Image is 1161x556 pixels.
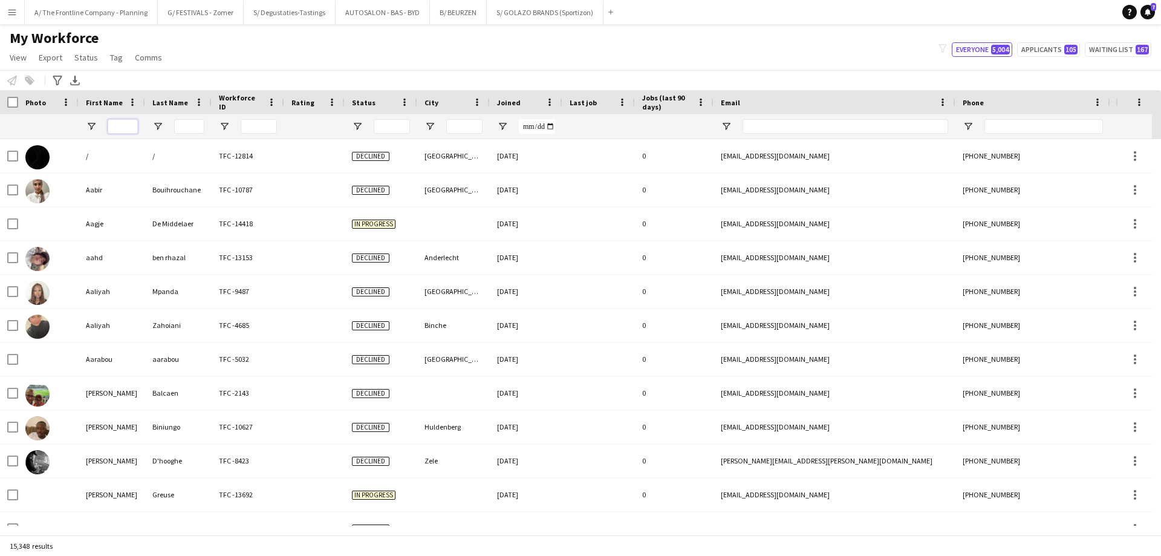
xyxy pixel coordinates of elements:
div: TFC -8160 [212,512,284,545]
span: Workforce ID [219,93,262,111]
div: [PHONE_NUMBER] [955,342,1110,376]
div: [PHONE_NUMBER] [955,309,1110,342]
div: TFC -4685 [212,309,284,342]
div: TFC -2143 [212,376,284,410]
div: Joeghmans [145,512,212,545]
button: Open Filter Menu [152,121,163,132]
div: Zahoiani [145,309,212,342]
div: [PERSON_NAME] [79,444,145,477]
button: Waiting list167 [1085,42,1151,57]
div: [DATE] [490,478,562,511]
a: 7 [1140,5,1155,19]
button: Open Filter Menu [963,121,974,132]
div: Bouihrouchane [145,173,212,206]
span: 167 [1136,45,1149,54]
div: [EMAIL_ADDRESS][DOMAIN_NAME] [714,410,955,443]
div: [DATE] [490,173,562,206]
div: TFC -13692 [212,478,284,511]
div: D'hooghe [145,444,212,477]
img: Aarabou aarabou [25,348,50,373]
div: Biniungo [145,410,212,443]
button: A/ The Frontline Company - Planning [25,1,158,24]
div: 0 [635,410,714,443]
div: [DATE] [490,275,562,308]
div: Zele [417,444,490,477]
div: [GEOGRAPHIC_DATA][PERSON_NAME] [417,139,490,172]
div: Aarabou [79,342,145,376]
span: First Name [86,98,123,107]
div: aahd [79,241,145,274]
div: [EMAIL_ADDRESS][DOMAIN_NAME] [714,478,955,511]
div: 0 [635,139,714,172]
button: Open Filter Menu [424,121,435,132]
span: Declined [352,423,389,432]
app-action-btn: Export XLSX [68,73,82,88]
app-action-btn: Advanced filters [50,73,65,88]
span: 5,004 [991,45,1010,54]
div: [EMAIL_ADDRESS][DOMAIN_NAME] [714,139,955,172]
div: [PHONE_NUMBER] [955,207,1110,240]
div: 0 [635,478,714,511]
div: [PHONE_NUMBER] [955,241,1110,274]
button: Open Filter Menu [219,121,230,132]
span: Joined [497,98,521,107]
button: Open Filter Menu [497,121,508,132]
span: Last Name [152,98,188,107]
img: Aaron Balcaen [25,382,50,407]
div: [EMAIL_ADDRESS][DOMAIN_NAME] [714,207,955,240]
div: Aabir [79,173,145,206]
div: [DATE] [490,410,562,443]
div: [PERSON_NAME] [79,512,145,545]
span: Declined [352,321,389,330]
span: 7 [1151,3,1156,11]
div: [DATE] [490,139,562,172]
div: [PERSON_NAME] [79,410,145,443]
div: [PHONE_NUMBER] [955,410,1110,443]
div: [GEOGRAPHIC_DATA] [417,342,490,376]
div: Mpanda [145,275,212,308]
span: Tag [110,52,123,63]
div: [PHONE_NUMBER] [955,275,1110,308]
div: TFC -10627 [212,410,284,443]
div: 0 [635,207,714,240]
span: Jobs (last 90 days) [642,93,692,111]
div: [DATE] [490,309,562,342]
img: Aabir Bouihrouchane [25,179,50,203]
div: Greuse [145,478,212,511]
div: [PERSON_NAME][EMAIL_ADDRESS][PERSON_NAME][DOMAIN_NAME] [714,444,955,477]
button: Open Filter Menu [721,121,732,132]
div: [PERSON_NAME] [79,376,145,410]
a: Export [34,50,67,65]
div: TFC -8423 [212,444,284,477]
span: Status [74,52,98,63]
div: [EMAIL_ADDRESS][DOMAIN_NAME] [714,376,955,410]
div: 0 [635,241,714,274]
input: Status Filter Input [374,119,410,134]
div: [EMAIL_ADDRESS][DOMAIN_NAME] [714,241,955,274]
div: [GEOGRAPHIC_DATA] [417,173,490,206]
button: Open Filter Menu [352,121,363,132]
span: Declined [352,152,389,161]
div: Huldenberg [417,410,490,443]
a: Status [70,50,103,65]
div: [DATE] [490,207,562,240]
button: AUTOSALON - BAS - BYD [336,1,430,24]
div: [DATE] [490,342,562,376]
span: Declined [352,457,389,466]
input: Phone Filter Input [984,119,1103,134]
div: [EMAIL_ADDRESS][DOMAIN_NAME] [714,342,955,376]
div: [GEOGRAPHIC_DATA] [417,275,490,308]
span: Photo [25,98,46,107]
div: [PHONE_NUMBER] [955,478,1110,511]
span: City [424,98,438,107]
span: View [10,52,27,63]
div: [DATE] [490,376,562,410]
div: [DATE] [490,444,562,477]
div: Aaliyah [79,275,145,308]
img: Aaliyah Zahoiani [25,315,50,339]
div: [DATE] [490,241,562,274]
input: First Name Filter Input [108,119,138,134]
a: View [5,50,31,65]
input: Workforce ID Filter Input [241,119,277,134]
div: [DATE] [490,512,562,545]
